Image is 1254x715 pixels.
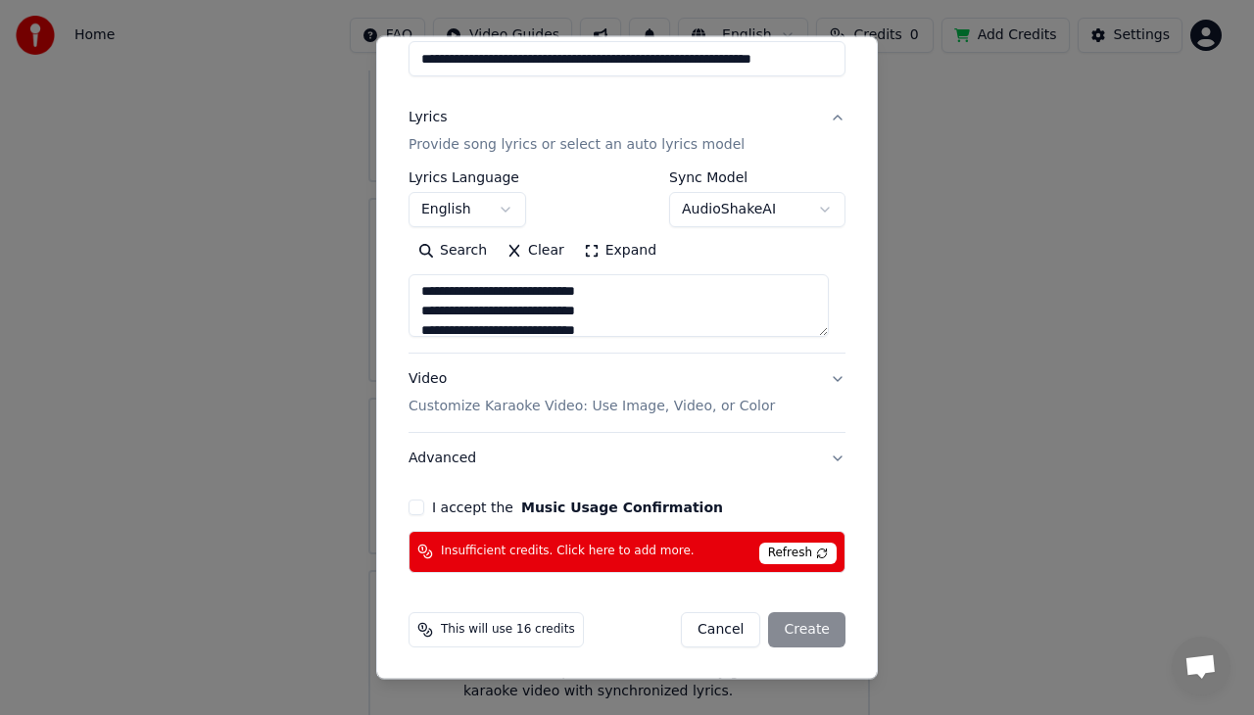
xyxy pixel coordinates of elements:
[409,170,526,184] label: Lyrics Language
[441,545,695,560] span: Insufficient credits. Click here to add more.
[409,354,845,432] button: VideoCustomize Karaoke Video: Use Image, Video, or Color
[521,500,723,514] button: I accept the
[409,235,497,266] button: Search
[669,170,845,184] label: Sync Model
[409,397,775,416] p: Customize Karaoke Video: Use Image, Video, or Color
[432,500,723,514] label: I accept the
[574,235,666,266] button: Expand
[409,369,775,416] div: Video
[409,433,845,484] button: Advanced
[497,235,574,266] button: Clear
[409,109,447,128] div: Lyrics
[409,93,845,171] button: LyricsProvide song lyrics or select an auto lyrics model
[409,170,845,353] div: LyricsProvide song lyrics or select an auto lyrics model
[409,135,745,155] p: Provide song lyrics or select an auto lyrics model
[681,612,760,647] button: Cancel
[759,543,837,564] span: Refresh
[441,622,575,638] span: This will use 16 credits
